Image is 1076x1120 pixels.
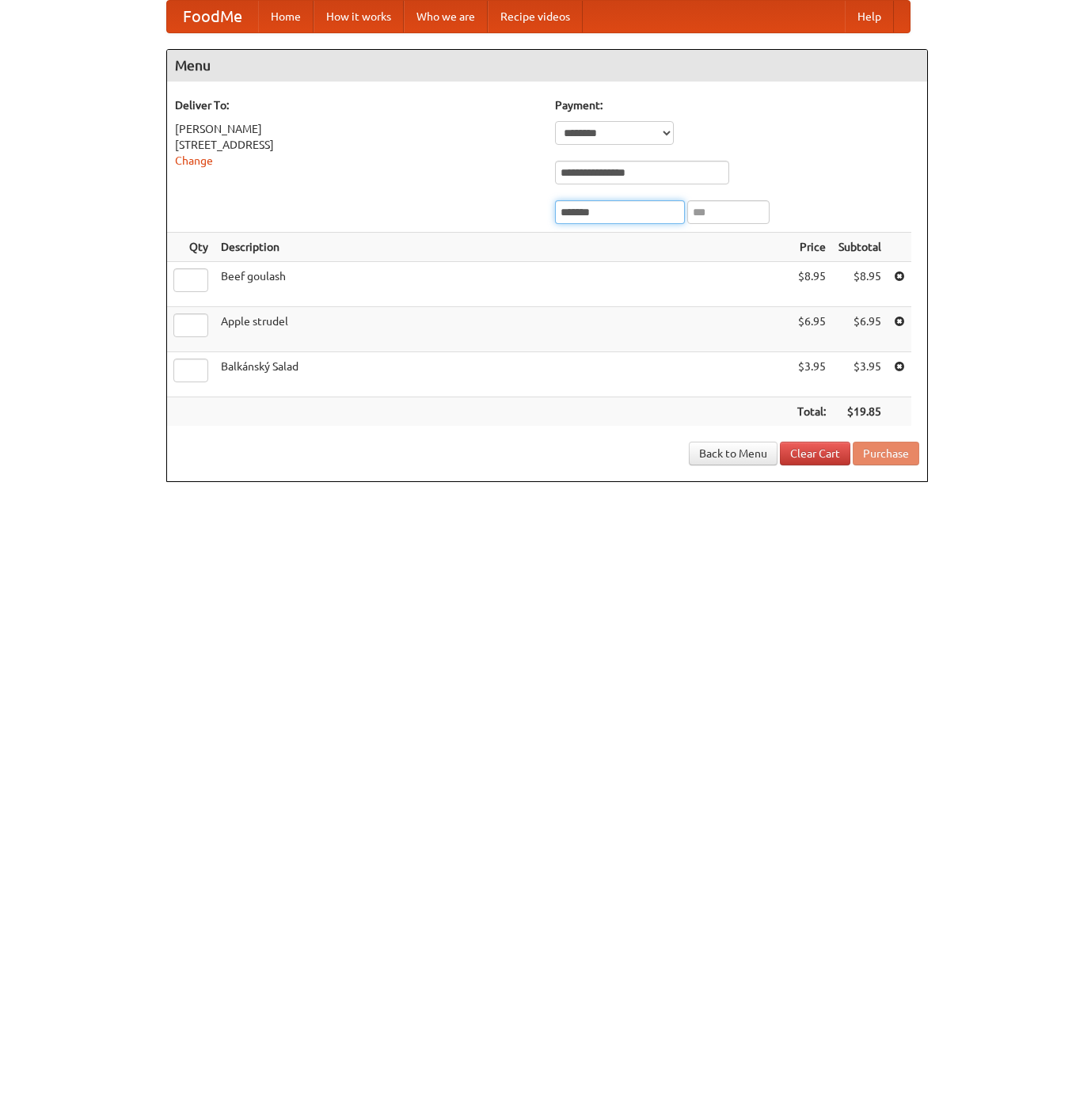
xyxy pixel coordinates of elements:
[832,307,888,352] td: $6.95
[258,1,314,32] a: Home
[791,233,832,262] th: Price
[175,137,539,153] div: [STREET_ADDRESS]
[314,1,404,32] a: How it works
[215,233,791,262] th: Description
[853,442,919,465] button: Purchase
[832,233,888,262] th: Subtotal
[215,352,791,397] td: Balkánský Salad
[175,154,213,167] a: Change
[791,262,832,307] td: $8.95
[167,1,258,32] a: FoodMe
[215,307,791,352] td: Apple strudel
[832,352,888,397] td: $3.95
[780,442,850,465] a: Clear Cart
[167,50,927,82] h4: Menu
[488,1,583,32] a: Recipe videos
[832,397,888,427] th: $19.85
[791,352,832,397] td: $3.95
[175,97,539,113] h5: Deliver To:
[791,397,832,427] th: Total:
[845,1,894,32] a: Help
[555,97,919,113] h5: Payment:
[791,307,832,352] td: $6.95
[404,1,488,32] a: Who we are
[175,121,539,137] div: [PERSON_NAME]
[167,233,215,262] th: Qty
[832,262,888,307] td: $8.95
[215,262,791,307] td: Beef goulash
[689,442,778,465] a: Back to Menu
